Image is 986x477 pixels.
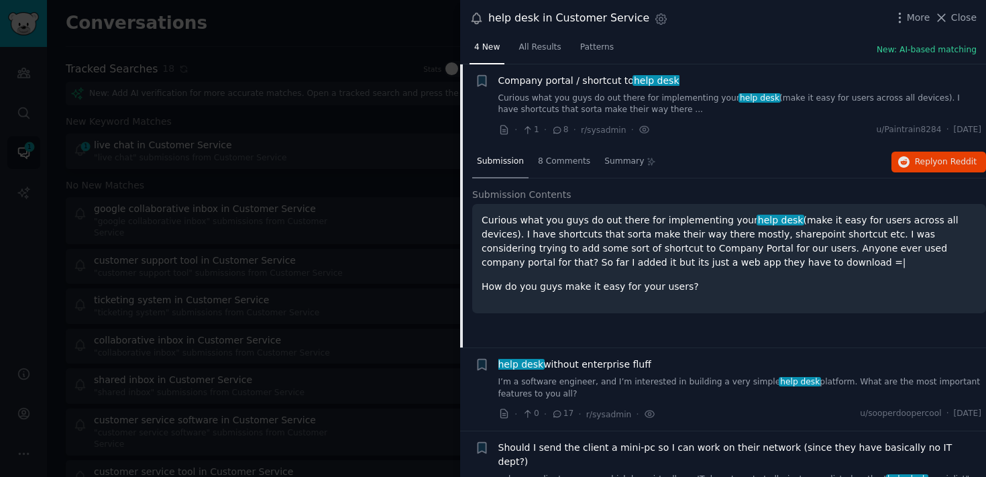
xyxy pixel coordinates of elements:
span: [DATE] [954,408,981,420]
span: · [631,123,634,137]
span: · [514,407,517,421]
button: Replyon Reddit [891,152,986,173]
span: 8 Comments [538,156,590,168]
a: help deskwithout enterprise fluff [498,358,651,372]
span: r/sysadmin [581,125,626,135]
span: · [544,123,547,137]
button: New: AI-based matching [877,44,977,56]
span: 4 New [474,42,500,54]
span: 8 [551,124,568,136]
a: Company portal / shortcut tohelp desk [498,74,679,88]
span: · [946,408,949,420]
a: Should I send the client a mini-pc so I can work on their network (since they have basically no I... [498,441,982,469]
span: 1 [522,124,539,136]
span: More [907,11,930,25]
span: r/sysadmin [586,410,632,419]
p: Curious what you guys do out there for implementing your (make it easy for users across all devic... [482,213,977,270]
span: help desk [497,359,545,370]
p: How do you guys make it easy for your users? [482,280,977,294]
span: Submission [477,156,524,168]
span: without enterprise fluff [498,358,651,372]
button: More [893,11,930,25]
span: on Reddit [938,157,977,166]
span: 0 [522,408,539,420]
span: · [573,123,576,137]
div: help desk in Customer Service [488,10,649,27]
span: help desk [738,93,781,103]
span: u/sooperdoopercool [860,408,941,420]
span: Close [951,11,977,25]
span: · [578,407,581,421]
a: I’m a software engineer, and I’m interested in building a very simplehelp deskplatform. What are ... [498,376,982,400]
span: Summary [604,156,644,168]
span: help desk [757,215,804,225]
span: help desk [779,377,821,386]
span: · [514,123,517,137]
span: Company portal / shortcut to [498,74,679,88]
span: · [636,407,639,421]
span: [DATE] [954,124,981,136]
span: Reply [915,156,977,168]
span: u/Paintrain8284 [877,124,942,136]
span: help desk [633,75,680,86]
span: Patterns [580,42,614,54]
span: Submission Contents [472,188,571,202]
button: Close [934,11,977,25]
span: · [946,124,949,136]
a: 4 New [470,37,504,64]
a: Curious what you guys do out there for implementing yourhelp desk(make it easy for users across a... [498,93,982,116]
a: All Results [514,37,565,64]
span: All Results [518,42,561,54]
a: Patterns [576,37,618,64]
span: · [544,407,547,421]
span: 17 [551,408,573,420]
